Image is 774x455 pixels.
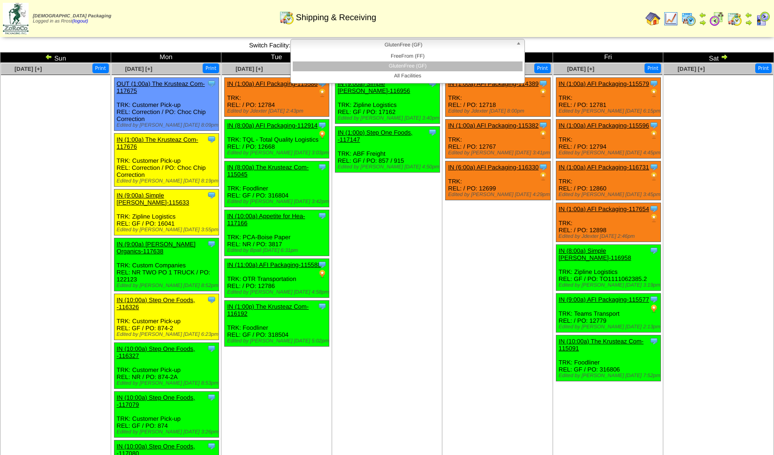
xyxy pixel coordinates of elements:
[296,13,376,23] span: Shipping & Receiving
[556,203,660,242] div: TRK: REL: / PO: 12898
[556,245,660,291] div: TRK: Zipline Logistics REL: GF / PO: TO1111062385.2
[539,79,548,88] img: Tooltip
[559,150,660,156] div: Edited by [PERSON_NAME] [DATE] 4:45pm
[318,88,327,98] img: PO
[295,39,512,51] span: GlutenFree (GF)
[335,78,440,124] div: TRK: Zipline Logistics REL: GF / PO: 17162
[279,10,294,25] img: calendarinout.gif
[227,248,329,253] div: Edited by Bpali [DATE] 6:31pm
[318,302,327,311] img: Tooltip
[663,11,678,26] img: line_graph.gif
[227,338,329,344] div: Edited by [PERSON_NAME] [DATE] 5:02pm
[534,63,551,73] button: Print
[227,150,329,156] div: Edited by [PERSON_NAME] [DATE] 3:03pm
[111,53,221,63] td: Mon
[559,234,660,239] div: Edited by Jdexter [DATE] 2:46pm
[227,289,329,295] div: Edited by [PERSON_NAME] [DATE] 4:58pm
[114,78,219,131] div: TRK: Customer Pick-up REL: Correction / PO: Choc Chip Correction
[72,19,88,24] a: (logout)
[225,210,329,256] div: TRK: PCA-Boise Paper REL: NR / PO: 3817
[559,205,649,212] a: IN (1:00a) AFI Packaging-117654
[649,213,659,223] img: PO
[235,66,263,72] a: [DATE] [+]
[649,162,659,172] img: Tooltip
[645,63,661,73] button: Print
[556,78,660,117] div: TRK: REL: / PO: 12781
[207,441,216,451] img: Tooltip
[318,121,327,130] img: Tooltip
[117,178,219,184] div: Edited by [PERSON_NAME] [DATE] 8:19pm
[227,122,318,129] a: IN (8:00a) AFI Packaging-112914
[539,172,548,181] img: PO
[45,53,53,61] img: arrowleft.gif
[207,239,216,249] img: Tooltip
[227,199,329,205] div: Edited by [PERSON_NAME] [DATE] 3:42pm
[428,128,437,137] img: Tooltip
[0,53,111,63] td: Sun
[727,11,742,26] img: calendarinout.gif
[448,122,539,129] a: IN (1:00a) AFI Packaging-115382
[556,294,660,333] div: TRK: Teams Transport REL: / PO: 12779
[645,11,660,26] img: home.gif
[114,134,219,187] div: TRK: Customer Pick-up REL: Correction / PO: Choc Chip Correction
[114,294,219,340] div: TRK: Customer Pick-up REL: GF / PO: 874-2
[649,130,659,139] img: PO
[446,161,550,200] div: TRK: REL: / PO: 12699
[559,324,660,330] div: Edited by [PERSON_NAME] [DATE] 2:13pm
[559,338,644,352] a: IN (10:00a) The Krusteaz Com-115091
[677,66,705,72] span: [DATE] [+]
[117,380,219,386] div: Edited by [PERSON_NAME] [DATE] 8:53pm
[338,129,413,143] a: IN (1:00p) Step One Foods, -117147
[227,212,305,227] a: IN (10:00a) Appetite for Hea-117166
[117,122,219,128] div: Edited by [PERSON_NAME] [DATE] 8:09pm
[559,192,660,197] div: Edited by [PERSON_NAME] [DATE] 3:45pm
[553,53,663,63] td: Fri
[225,301,329,347] div: TRK: Foodliner REL: GF / PO: 318504
[559,80,649,87] a: IN (1:00a) AFI Packaging-115579
[539,130,548,139] img: PO
[117,283,219,288] div: Edited by [PERSON_NAME] [DATE] 8:52pm
[117,136,198,150] a: IN (1:00a) The Krusteaz Com-117676
[556,161,660,200] div: TRK: REL: / PO: 12860
[225,161,329,207] div: TRK: Foodliner REL: GF / PO: 316804
[448,164,539,171] a: IN (6:00a) AFI Packaging-116330
[33,14,111,19] span: [DEMOGRAPHIC_DATA] Packaging
[649,121,659,130] img: Tooltip
[207,135,216,144] img: Tooltip
[117,332,219,337] div: Edited by [PERSON_NAME] [DATE] 6:23pm
[446,120,550,159] div: TRK: REL: / PO: 12767
[114,190,219,235] div: TRK: Zipline Logistics REL: GF / PO: 16041
[539,162,548,172] img: Tooltip
[448,80,539,87] a: IN (1:00a) AFI Packaging-114389
[114,343,219,389] div: TRK: Customer Pick-up REL: NR / PO: 874-2A
[117,227,219,233] div: Edited by [PERSON_NAME] [DATE] 3:55pm
[559,373,660,379] div: Edited by [PERSON_NAME] [DATE] 7:52pm
[567,66,594,72] a: [DATE] [+]
[227,80,318,87] a: IN (1:00a) AFI Packaging-115586
[338,164,440,170] div: Edited by [PERSON_NAME] [DATE] 4:50pm
[721,53,728,61] img: arrowright.gif
[114,238,219,291] div: TRK: Custom Companies REL: NR TWO PO 1 TRUCK / PO: 122123
[559,122,649,129] a: IN (1:00a) AFI Packaging-115596
[117,394,195,408] a: IN (10:00a) Step One Foods, -117079
[448,192,550,197] div: Edited by [PERSON_NAME] [DATE] 4:29pm
[755,11,770,26] img: calendarcustomer.gif
[559,164,649,171] a: IN (1:00a) AFI Packaging-116731
[117,296,195,311] a: IN (10:00a) Step One Foods, -116326
[207,295,216,304] img: Tooltip
[15,66,42,72] a: [DATE] [+]
[649,246,659,255] img: Tooltip
[227,303,309,317] a: IN (1:00p) The Krusteaz Com-116192
[293,71,523,81] li: All Facilities
[117,241,196,255] a: IN (9:00a) [PERSON_NAME] Organics-117638
[338,80,410,94] a: IN (9:00a) Simple [PERSON_NAME]-116956
[117,429,219,435] div: Edited by [PERSON_NAME] [DATE] 3:26pm
[318,162,327,172] img: Tooltip
[207,79,216,88] img: Tooltip
[318,269,327,279] img: PO
[539,121,548,130] img: Tooltip
[681,11,696,26] img: calendarprod.gif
